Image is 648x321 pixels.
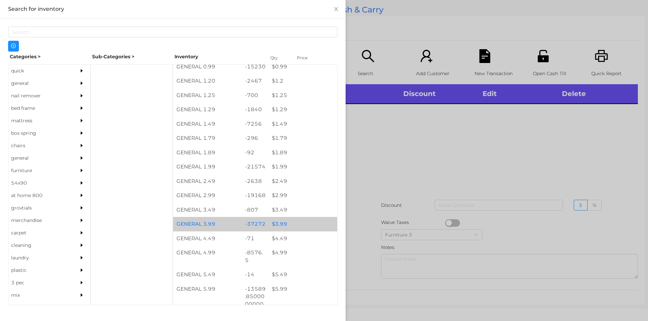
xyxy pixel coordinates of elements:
[79,106,84,110] i: icon: caret-right
[8,5,337,13] div: Search for inventory
[8,102,70,115] div: bed frame
[242,246,269,267] div: -8576.5
[79,156,84,160] i: icon: caret-right
[173,174,242,189] div: GENERAL 2.49
[269,267,337,282] div: $ 5.49
[242,102,269,117] div: -1840
[269,231,337,246] div: $ 4.49
[173,188,242,203] div: GENERAL 2.99
[173,203,242,217] div: GENERAL 3.49
[242,60,269,74] div: -15230
[269,131,337,146] div: $ 1.79
[242,160,269,174] div: -21574
[174,53,262,60] div: Inventory
[8,264,70,277] div: plastic
[269,88,337,103] div: $ 1.25
[173,246,242,260] div: GENERAL 4.99
[8,214,70,227] div: merchandise
[8,289,70,301] div: mix
[173,60,242,74] div: GENERAL 0.99
[295,53,322,63] div: Price
[79,168,84,173] i: icon: caret-right
[8,277,70,289] div: 3 pec
[242,203,269,217] div: -807
[173,117,242,131] div: GENERAL 1.49
[269,53,289,63] div: Qty
[8,127,70,139] div: box spring
[173,267,242,282] div: GENERAL 5.49
[242,217,269,231] div: -37272
[173,282,242,296] div: GENERAL 5.99
[79,268,84,272] i: icon: caret-right
[8,27,337,37] input: Search...
[79,68,84,73] i: icon: caret-right
[79,230,84,235] i: icon: caret-right
[8,115,70,127] div: mattress
[242,88,269,103] div: -700
[8,139,70,152] div: chairs
[79,218,84,223] i: icon: caret-right
[173,231,242,246] div: GENERAL 4.49
[79,243,84,248] i: icon: caret-right
[8,90,70,102] div: nail remover
[269,174,337,189] div: $ 2.49
[269,203,337,217] div: $ 3.49
[79,143,84,148] i: icon: caret-right
[242,188,269,203] div: -19168
[242,146,269,160] div: -92
[79,293,84,297] i: icon: caret-right
[269,282,337,296] div: $ 5.99
[269,246,337,260] div: $ 4.99
[79,205,84,210] i: icon: caret-right
[269,217,337,231] div: $ 3.99
[173,146,242,160] div: GENERAL 1.89
[79,81,84,86] i: icon: caret-right
[242,282,269,319] div: -13589.850000000002
[269,74,337,88] div: $ 1.2
[242,267,269,282] div: -14
[8,164,70,177] div: furniture
[79,280,84,285] i: icon: caret-right
[269,117,337,131] div: $ 1.49
[173,88,242,103] div: GENERAL 1.25
[8,65,70,77] div: quick
[269,102,337,117] div: $ 1.29
[8,239,70,252] div: cleaning
[79,131,84,135] i: icon: caret-right
[79,93,84,98] i: icon: caret-right
[8,202,70,214] div: grovtials
[8,189,70,202] div: at home 800
[8,177,70,189] div: 54x90
[242,231,269,246] div: -71
[242,131,269,146] div: -296
[269,146,337,160] div: $ 1.89
[8,41,19,52] button: icon: plus-circle
[8,152,70,164] div: general
[269,188,337,203] div: $ 2.99
[173,217,242,231] div: GENERAL 3.99
[173,102,242,117] div: GENERAL 1.29
[79,255,84,260] i: icon: caret-right
[79,181,84,185] i: icon: caret-right
[8,52,90,62] div: Categories >
[79,118,84,123] i: icon: caret-right
[173,160,242,174] div: GENERAL 1.99
[242,174,269,189] div: -2638
[269,60,337,74] div: $ 0.99
[173,131,242,146] div: GENERAL 1.79
[333,6,339,12] i: icon: close
[8,227,70,239] div: carpet
[8,301,70,314] div: appliances
[242,117,269,131] div: -7256
[79,193,84,198] i: icon: caret-right
[90,52,173,62] div: Sub-Categories >
[173,74,242,88] div: GENERAL 1.20
[8,252,70,264] div: laundry
[8,77,70,90] div: general
[269,160,337,174] div: $ 1.99
[242,74,269,88] div: -2467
